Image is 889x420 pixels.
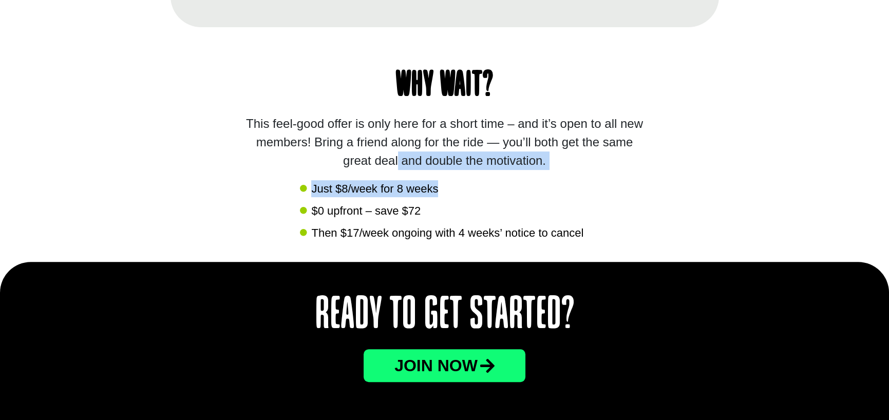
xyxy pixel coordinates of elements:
a: JOin now [364,349,525,382]
span: Then $17/week ongoing with 4 weeks’ notice to cancel [309,224,583,241]
h2: Ready to Get Started? [214,293,676,339]
span: $0 upfront – save $72 [309,202,421,219]
h1: Why wait? [191,68,698,104]
div: This feel-good offer is only here for a short time – and it’s open to all new members! Bring a fr... [241,114,647,170]
span: JOin now [394,357,478,374]
span: Just $8/week for 8 weeks [309,180,438,197]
